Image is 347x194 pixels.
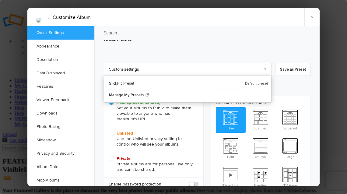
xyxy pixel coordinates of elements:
[27,66,94,80] a: Data Displayed
[109,156,196,172] span: Private albums are for personal use only and can't be shared.
[216,107,246,132] span: Flow
[27,120,94,133] a: Photo Rating
[27,40,94,53] a: Appearance
[27,80,94,93] a: Features
[123,116,147,122] span: album's URL.
[104,63,272,76] a: Custom settings
[27,93,94,107] a: Viewer Feedback
[275,164,305,189] span: TV View
[117,100,160,105] b: Public
[44,12,91,23] li: Customize Album
[275,63,311,76] a: Save as Preset
[246,107,275,132] span: Justified
[27,133,94,147] a: Slideshow
[27,160,94,174] a: Album Date
[27,107,94,120] a: Downloads
[27,26,94,40] a: Quick Settings
[109,131,196,147] span: Use the Unlisted privacy setting to control who will see your albums.
[304,8,320,26] a: ×
[117,156,131,161] b: Private
[275,107,305,132] span: Squared
[109,181,161,187] b: Enable password protection
[27,147,94,160] a: Privacy and Security
[109,100,196,122] span: Set your albums to Public to make them viewable to anyone who has the
[216,164,246,189] span: Slideshow
[117,131,133,136] b: Unlisted
[27,174,94,187] a: MobiAlbums
[246,136,275,160] span: Journal
[94,26,321,40] input: Search...
[275,136,305,160] span: Large
[129,100,160,105] i: (Recommended)
[27,53,94,66] a: Description
[246,164,275,189] span: Proofing
[104,78,271,89] a: SlickPic Preset
[216,136,246,160] span: Grid
[37,18,41,23] img: DSC9745_0027039.jpg
[216,100,306,106] b: Default view for this album
[104,89,271,101] a: Manage My Presets
[109,93,144,97] span: Manage My Presets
